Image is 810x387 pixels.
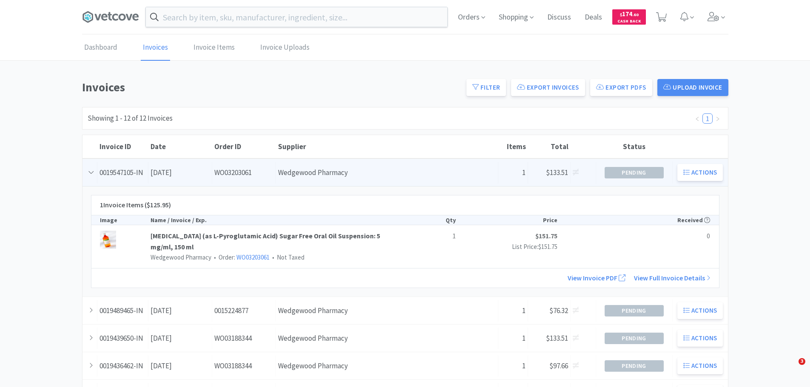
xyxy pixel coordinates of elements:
div: 0019439650-IN [97,328,148,349]
div: [DATE] [148,328,212,349]
span: $133.51 [546,168,568,177]
span: $151.75 [538,243,557,251]
a: Deals [581,14,605,21]
div: [DATE] [148,355,212,377]
div: [DATE] [148,162,212,184]
span: Pending [605,305,663,316]
div: Invoice ID [99,142,146,151]
button: Export Invoices [511,79,585,96]
button: Actions [677,164,723,181]
button: Export PDFs [590,79,652,96]
span: Cash Back [617,19,641,25]
a: View Invoice PDF [568,274,625,282]
div: Items [500,142,526,151]
p: 1 [405,231,456,242]
div: WO03203061 [212,162,276,184]
i: icon: left [695,116,700,121]
span: 174 [620,10,639,18]
h1: Invoices [82,78,462,97]
div: Image [100,215,151,225]
span: Pending [605,167,663,178]
div: Date [151,142,210,151]
span: 3 [799,358,805,365]
div: 0019489465-IN [97,300,148,322]
button: Actions [677,330,723,347]
a: WO03203061 [236,253,270,261]
h5: 1 Invoice Items ($125.95) [100,200,171,211]
i: icon: right [715,116,720,121]
span: • [271,253,276,261]
a: Invoice Uploads [258,35,312,61]
div: Showing 1 - 12 of 12 Invoices [88,113,173,124]
strong: $151.75 [535,232,557,240]
img: a4f8dede55dd4251a0232a66d09d79ea_633086.jpeg [100,231,116,249]
input: Search by item, sku, manufacturer, ingredient, size... [146,7,447,27]
a: $174.60Cash Back [612,6,646,28]
div: WO03188344 [212,355,276,377]
span: . 60 [632,12,639,17]
div: Wedgewood Pharmacy [276,300,498,322]
div: Wedgewood Pharmacy [276,355,498,377]
div: Total [530,142,568,151]
span: $133.51 [546,333,568,343]
span: Received [677,216,710,224]
div: Name / Invoice / Exp. [151,215,405,225]
div: [DATE] [148,300,212,322]
iframe: Intercom live chat [781,358,801,379]
div: 1 [498,162,528,184]
div: WO03188344 [212,328,276,349]
div: Status [598,142,671,151]
a: Discuss [544,14,574,21]
li: Previous Page [692,113,702,124]
div: 1 [498,355,528,377]
span: Order: [211,253,270,261]
span: Wedgewood Pharmacy [151,253,211,261]
span: • [213,253,217,261]
div: 1 [498,328,528,349]
a: 1 [703,114,712,123]
a: Invoices [141,35,170,61]
p: List Price: [456,242,557,252]
span: $ [620,12,622,17]
li: 1 [702,113,713,124]
div: Price [456,215,557,225]
button: Filter [466,79,506,96]
button: Upload Invoice [657,79,728,96]
div: Wedgewood Pharmacy [276,162,498,184]
a: Invoice Items [191,35,237,61]
div: 0019547105-IN [97,162,148,184]
span: Pending [605,333,663,344]
a: View Full Invoice Details [634,274,711,282]
div: 0015224877 [212,300,276,322]
div: Order ID [214,142,274,151]
div: Supplier [278,142,496,151]
button: Actions [677,302,723,319]
span: Pending [605,361,663,371]
button: Actions [677,357,723,374]
a: [MEDICAL_DATA] (as L-Pyroglutamic Acid) Sugar Free Oral Oil Suspension: 5 mg/ml, 150 ml [151,231,405,252]
span: Not Taxed [270,253,304,261]
a: Dashboard [82,35,119,61]
div: 1 [498,300,528,322]
div: 0019436462-IN [97,355,148,377]
span: $76.32 [549,306,568,315]
span: $97.66 [549,361,568,370]
li: Next Page [713,113,723,124]
div: Qty [405,215,456,225]
div: Wedgewood Pharmacy [276,328,498,349]
div: 0 [634,231,711,242]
